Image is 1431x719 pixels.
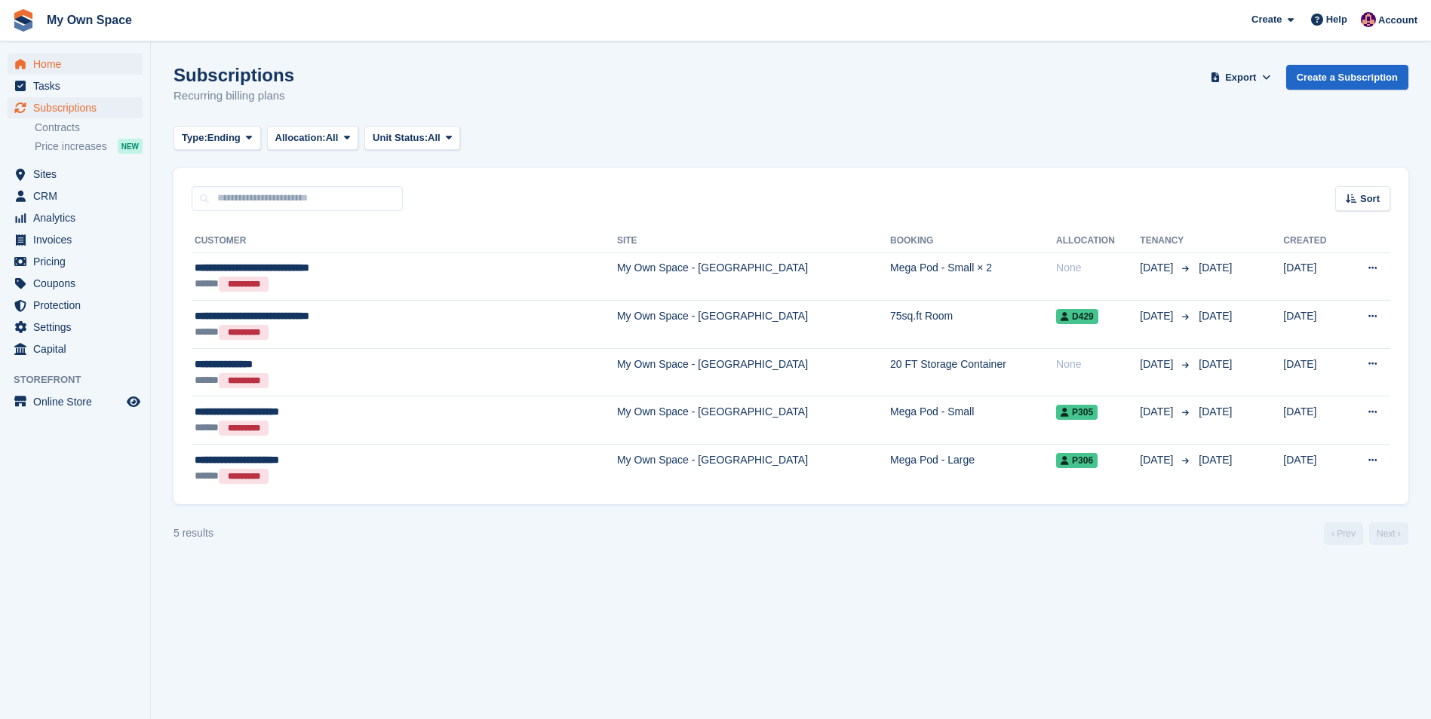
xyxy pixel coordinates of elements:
[1324,522,1363,545] a: Previous
[1140,404,1176,420] span: [DATE]
[33,54,124,75] span: Home
[1056,229,1140,253] th: Allocation
[14,372,150,387] span: Storefront
[1369,522,1408,545] a: Next
[1208,65,1274,90] button: Export
[124,393,143,411] a: Preview store
[33,251,124,272] span: Pricing
[174,126,261,151] button: Type: Ending
[1361,12,1376,27] img: Sergio Tartaglia
[1140,260,1176,276] span: [DATE]
[267,126,359,151] button: Allocation: All
[1225,70,1256,85] span: Export
[1251,12,1282,27] span: Create
[8,273,143,294] a: menu
[8,207,143,228] a: menu
[8,295,143,316] a: menu
[890,229,1056,253] th: Booking
[617,301,890,349] td: My Own Space - [GEOGRAPHIC_DATA]
[8,164,143,185] a: menu
[1056,405,1098,420] span: P305
[182,130,207,145] span: Type:
[617,396,890,445] td: My Own Space - [GEOGRAPHIC_DATA]
[373,130,428,145] span: Unit Status:
[1199,405,1232,418] span: [DATE]
[1286,65,1408,90] a: Create a Subscription
[33,207,124,228] span: Analytics
[890,348,1056,396] td: 20 FT Storage Container
[33,391,124,412] span: Online Store
[1283,252,1345,301] td: [DATE]
[1056,453,1098,468] span: P306
[890,445,1056,492] td: Mega Pod - Large
[118,139,143,154] div: NEW
[1199,262,1232,274] span: [DATE]
[617,348,890,396] td: My Own Space - [GEOGRAPHIC_DATA]
[1140,308,1176,324] span: [DATE]
[1056,356,1140,372] div: None
[617,252,890,301] td: My Own Space - [GEOGRAPHIC_DATA]
[1140,452,1176,468] span: [DATE]
[192,229,617,253] th: Customer
[35,138,143,155] a: Price increases NEW
[8,251,143,272] a: menu
[33,75,124,96] span: Tasks
[1283,445,1345,492] td: [DATE]
[33,295,124,316] span: Protection
[890,396,1056,445] td: Mega Pod - Small
[1199,310,1232,322] span: [DATE]
[617,445,890,492] td: My Own Space - [GEOGRAPHIC_DATA]
[1360,191,1380,207] span: Sort
[428,130,441,145] span: All
[8,317,143,338] a: menu
[41,8,138,32] a: My Own Space
[33,97,124,118] span: Subscriptions
[174,65,294,85] h1: Subscriptions
[8,338,143,359] a: menu
[33,338,124,359] span: Capital
[1283,396,1345,445] td: [DATE]
[1140,229,1193,253] th: Tenancy
[33,273,124,294] span: Coupons
[174,525,213,541] div: 5 results
[1140,356,1176,372] span: [DATE]
[33,185,124,207] span: CRM
[1378,13,1417,28] span: Account
[1321,522,1411,545] nav: Page
[1199,454,1232,466] span: [DATE]
[12,9,35,32] img: stora-icon-8386f47178a22dfd0bd8f6a31ec36ba5ce8667c1dd55bd0f319d3a0aa187defe.svg
[1283,301,1345,349] td: [DATE]
[33,229,124,250] span: Invoices
[8,54,143,75] a: menu
[1056,309,1098,324] span: D429
[8,97,143,118] a: menu
[8,229,143,250] a: menu
[33,164,124,185] span: Sites
[35,121,143,135] a: Contracts
[8,75,143,96] a: menu
[890,301,1056,349] td: 75sq.ft Room
[174,87,294,105] p: Recurring billing plans
[1283,229,1345,253] th: Created
[326,130,339,145] span: All
[1283,348,1345,396] td: [DATE]
[364,126,460,151] button: Unit Status: All
[617,229,890,253] th: Site
[1326,12,1347,27] span: Help
[33,317,124,338] span: Settings
[207,130,241,145] span: Ending
[8,185,143,207] a: menu
[1199,358,1232,370] span: [DATE]
[35,139,107,154] span: Price increases
[890,252,1056,301] td: Mega Pod - Small × 2
[275,130,326,145] span: Allocation:
[1056,260,1140,276] div: None
[8,391,143,412] a: menu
